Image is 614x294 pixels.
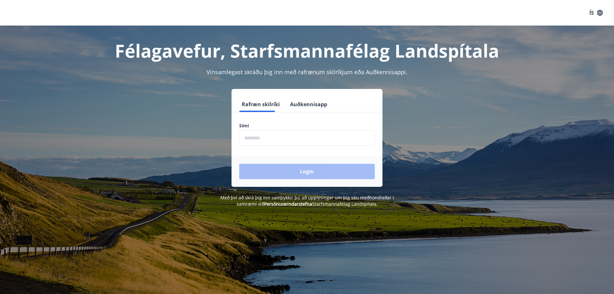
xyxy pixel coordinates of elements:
span: Með því að skrá þig inn samþykkir þú að upplýsingar um þig séu meðhöndlaðar í samræmi við Starfsm... [220,195,394,207]
button: Auðkennisapp [287,97,330,112]
a: Persónuverndarstefna [264,201,312,207]
button: ÍS [586,7,606,19]
button: Rafræn skilríki [239,97,282,112]
label: Sími [239,123,375,129]
span: Vinsamlegast skráðu þig inn með rafrænum skilríkjum eða Auðkennisappi. [207,68,407,76]
h1: Félagavefur, Starfsmannafélag Landspítala [84,38,530,63]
